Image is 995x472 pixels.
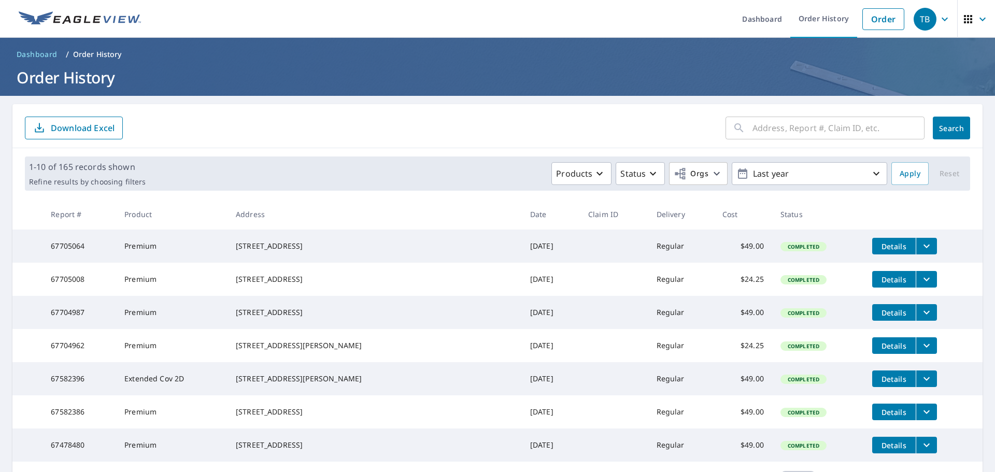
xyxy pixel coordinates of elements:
[42,362,116,395] td: 67582396
[781,442,826,449] span: Completed
[116,395,228,428] td: Premium
[12,67,983,88] h1: Order History
[916,337,937,354] button: filesDropdownBtn-67704962
[42,296,116,329] td: 67704987
[522,296,580,329] td: [DATE]
[236,374,514,384] div: [STREET_ADDRESS][PERSON_NAME]
[648,329,714,362] td: Regular
[916,304,937,321] button: filesDropdownBtn-67704987
[42,428,116,462] td: 67478480
[872,304,916,321] button: detailsBtn-67704987
[714,362,772,395] td: $49.00
[51,122,115,134] p: Download Excel
[648,199,714,230] th: Delivery
[236,241,514,251] div: [STREET_ADDRESS]
[236,307,514,318] div: [STREET_ADDRESS]
[522,329,580,362] td: [DATE]
[714,395,772,428] td: $49.00
[116,296,228,329] td: Premium
[878,374,909,384] span: Details
[752,113,925,142] input: Address, Report #, Claim ID, etc.
[25,117,123,139] button: Download Excel
[916,370,937,387] button: filesDropdownBtn-67582396
[522,428,580,462] td: [DATE]
[732,162,887,185] button: Last year
[236,440,514,450] div: [STREET_ADDRESS]
[116,263,228,296] td: Premium
[522,362,580,395] td: [DATE]
[781,309,826,317] span: Completed
[66,48,69,61] li: /
[29,177,146,187] p: Refine results by choosing filters
[933,117,970,139] button: Search
[116,199,228,230] th: Product
[878,275,909,284] span: Details
[580,199,648,230] th: Claim ID
[916,271,937,288] button: filesDropdownBtn-67705008
[878,407,909,417] span: Details
[772,199,864,230] th: Status
[878,241,909,251] span: Details
[522,395,580,428] td: [DATE]
[19,11,141,27] img: EV Logo
[116,329,228,362] td: Premium
[12,46,983,63] nav: breadcrumb
[236,274,514,284] div: [STREET_ADDRESS]
[522,199,580,230] th: Date
[781,276,826,283] span: Completed
[42,199,116,230] th: Report #
[872,337,916,354] button: detailsBtn-67704962
[116,230,228,263] td: Premium
[916,404,937,420] button: filesDropdownBtn-67582386
[620,167,646,180] p: Status
[914,8,936,31] div: TB
[648,362,714,395] td: Regular
[116,428,228,462] td: Premium
[648,230,714,263] td: Regular
[556,167,592,180] p: Products
[781,243,826,250] span: Completed
[749,165,870,183] p: Last year
[872,404,916,420] button: detailsBtn-67582386
[42,329,116,362] td: 67704962
[714,428,772,462] td: $49.00
[862,8,904,30] a: Order
[714,296,772,329] td: $49.00
[941,123,962,133] span: Search
[714,329,772,362] td: $24.25
[872,370,916,387] button: detailsBtn-67582396
[116,362,228,395] td: Extended Cov 2D
[781,376,826,383] span: Completed
[522,263,580,296] td: [DATE]
[878,440,909,450] span: Details
[872,437,916,453] button: detailsBtn-67478480
[648,428,714,462] td: Regular
[522,230,580,263] td: [DATE]
[781,409,826,416] span: Completed
[648,263,714,296] td: Regular
[648,296,714,329] td: Regular
[42,263,116,296] td: 67705008
[29,161,146,173] p: 1-10 of 165 records shown
[551,162,612,185] button: Products
[12,46,62,63] a: Dashboard
[669,162,728,185] button: Orgs
[236,407,514,417] div: [STREET_ADDRESS]
[236,340,514,351] div: [STREET_ADDRESS][PERSON_NAME]
[42,230,116,263] td: 67705064
[900,167,920,180] span: Apply
[916,238,937,254] button: filesDropdownBtn-67705064
[674,167,708,180] span: Orgs
[878,308,909,318] span: Details
[714,199,772,230] th: Cost
[714,230,772,263] td: $49.00
[73,49,122,60] p: Order History
[872,271,916,288] button: detailsBtn-67705008
[714,263,772,296] td: $24.25
[42,395,116,428] td: 67582386
[781,342,826,350] span: Completed
[872,238,916,254] button: detailsBtn-67705064
[228,199,522,230] th: Address
[648,395,714,428] td: Regular
[891,162,929,185] button: Apply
